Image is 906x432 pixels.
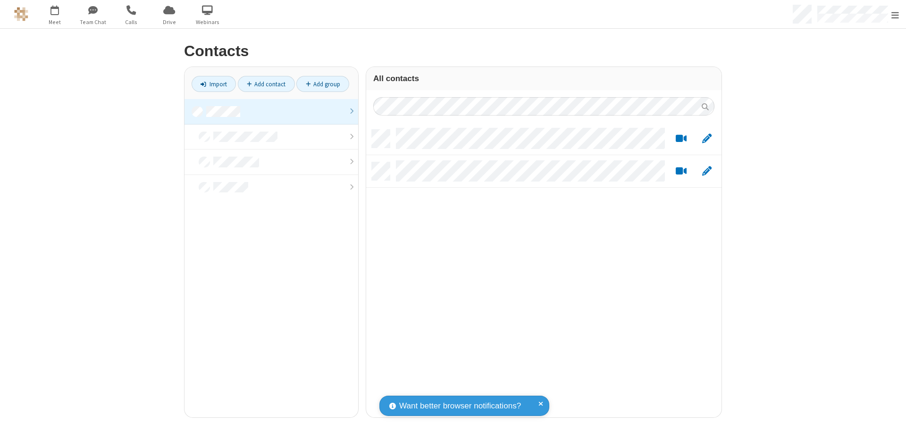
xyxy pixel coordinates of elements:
a: Add group [296,76,349,92]
a: Import [192,76,236,92]
span: Want better browser notifications? [399,400,521,412]
div: grid [366,123,721,417]
h2: Contacts [184,43,722,59]
img: QA Selenium DO NOT DELETE OR CHANGE [14,7,28,21]
h3: All contacts [373,74,714,83]
button: Edit [697,133,716,145]
button: Start a video meeting [672,133,690,145]
span: Drive [151,18,187,26]
button: Start a video meeting [672,166,690,177]
button: Edit [697,166,716,177]
a: Add contact [238,76,295,92]
span: Team Chat [75,18,110,26]
span: Meet [37,18,72,26]
span: Calls [113,18,149,26]
span: Webinars [190,18,225,26]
